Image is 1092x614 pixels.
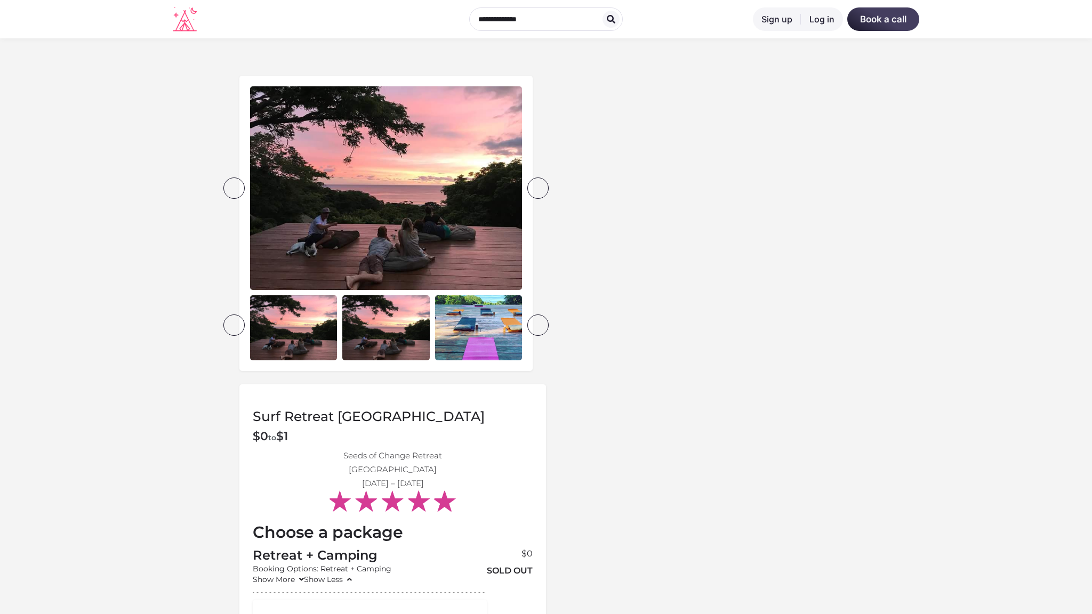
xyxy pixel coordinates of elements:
h1: Surf Retreat [GEOGRAPHIC_DATA] [253,408,533,425]
p: Seeds of Change Retreat [GEOGRAPHIC_DATA] [DATE] – [DATE] [253,449,533,490]
div: prev [223,314,245,336]
bdi: 1 [276,429,288,443]
h3: Retreat + Camping [253,547,487,563]
h2: Choose a package [253,522,533,543]
bdi: 0 [521,548,533,559]
bdi: 0 [253,429,268,443]
a: Log in [801,7,843,31]
span: $ [276,429,284,443]
a: Show Less [304,574,352,585]
div: next [527,177,549,199]
span: $ [521,548,527,559]
div: Sold Out [487,564,533,577]
img: buenavista3.jpg [250,86,522,290]
div: next [527,314,549,336]
a: Sign up [753,7,801,31]
div: Booking Options: Retreat + Camping [253,563,487,574]
a: Show More [253,574,304,585]
span: $ [253,429,260,443]
a: Book a call [847,7,919,31]
span: to [253,433,288,442]
div: prev [223,177,245,199]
